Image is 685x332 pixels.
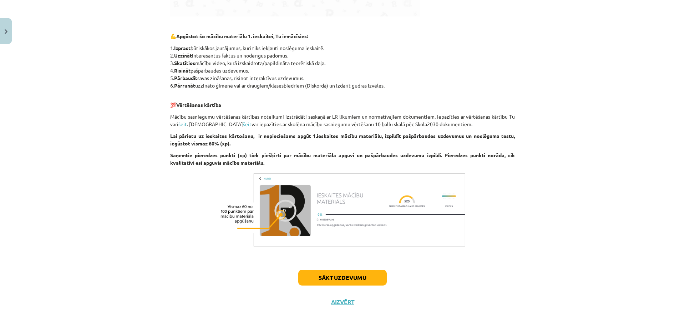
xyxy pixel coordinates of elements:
[170,113,515,128] p: Mācību sasniegumu vērtēšanas kārtības noteikumi izstrādāti saskaņā ar LR likumiem un normatīvajie...
[298,270,387,286] button: Sākt uzdevumu
[174,45,191,51] b: Izprast
[174,60,195,66] b: Skatīties
[170,33,515,40] p: 💪
[174,52,192,59] b: Uzzināt
[174,67,191,74] b: Risināt
[170,44,515,89] p: 1. būtiskākos jautājumus, kuri tiks iekļauti noslēguma ieskaitē. 2. interesantus faktus un noderī...
[178,121,187,127] a: šeit
[5,29,7,34] img: icon-close-lesson-0947bae3869378f0d4975bcd49f059093ad1ed9edebbc8119c70593378902aed.svg
[176,33,308,39] b: Apgūstot šo mācību materiālu 1. ieskaitei, Tu iemācīsies:
[170,133,515,147] b: Lai pārietu uz ieskaites kārtošanu, ir nepieciešams apgūt 1.ieskaites mācību materiālu, izpildīt ...
[176,101,221,108] b: Vērtēšanas kārtība
[174,82,195,89] b: Pārrunāt
[243,121,252,127] a: šeit
[170,94,515,109] p: 💯
[329,298,356,306] button: Aizvērt
[174,75,197,81] b: Pārbaudīt
[170,152,515,166] b: Saņemtie pieredzes punkti (xp) tiek piešķirti par mācību materiāla apguvi un pašpārbaudes uzdevum...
